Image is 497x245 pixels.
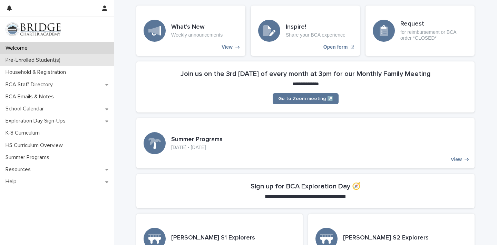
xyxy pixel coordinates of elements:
[3,154,55,161] p: Summer Programs
[323,44,348,50] p: Open form
[451,157,462,163] p: View
[3,142,68,149] p: HS Curriculum Overview
[3,130,45,136] p: K-8 Curriculum
[286,23,345,31] h3: Inspire!
[181,70,431,78] h2: Join us on the 3rd [DATE] of every month at 3pm for our Monthly Family Meeting
[136,6,245,56] a: View
[343,234,429,242] h3: [PERSON_NAME] S2 Explorers
[3,69,71,76] p: Household & Registration
[286,32,345,38] p: Share your BCA experience
[273,93,339,104] a: Go to Zoom meeting ↗️
[3,45,33,51] p: Welcome
[251,6,360,56] a: Open form
[6,22,61,36] img: V1C1m3IdTEidaUdm9Hs0
[222,44,233,50] p: View
[171,234,255,242] h3: [PERSON_NAME] S1 Explorers
[136,118,475,168] a: View
[171,145,223,150] p: [DATE] - [DATE]
[3,57,66,63] p: Pre-Enrolled Student(s)
[3,166,36,173] p: Resources
[400,20,467,28] h3: Request
[278,96,333,101] span: Go to Zoom meeting ↗️
[171,136,223,144] h3: Summer Programs
[3,178,22,185] p: Help
[171,23,223,31] h3: What's New
[400,29,467,41] p: for reimbursement or BCA order *CLOSED*
[3,94,59,100] p: BCA Emails & Notes
[3,118,71,124] p: Exploration Day Sign-Ups
[3,81,58,88] p: BCA Staff Directory
[251,182,361,190] h2: Sign up for BCA Exploration Day 🧭
[171,32,223,38] p: Weekly announcements
[3,106,49,112] p: School Calendar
